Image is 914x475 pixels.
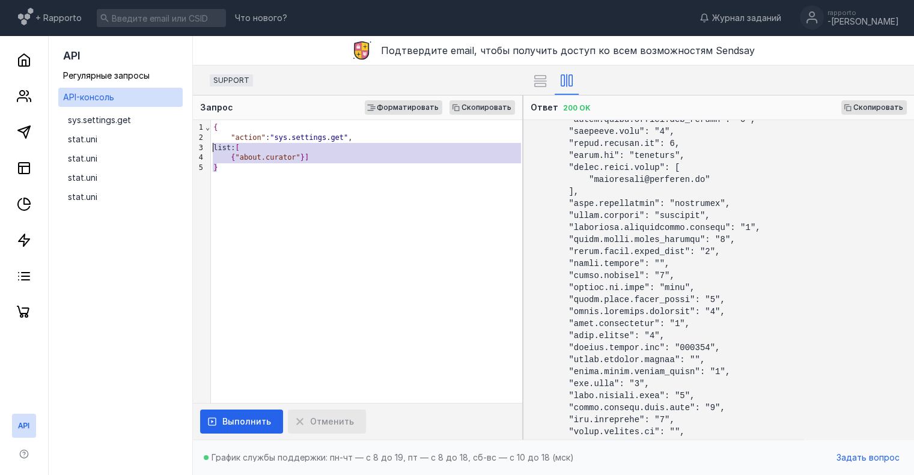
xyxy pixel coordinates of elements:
[229,14,293,22] a: Что нового?
[68,191,97,203] span: stat.uni
[462,103,511,112] span: Скопировать
[193,153,205,163] div: 4
[213,123,218,132] span: {
[853,103,903,112] span: Скопировать
[231,133,266,142] span: "action"
[235,144,239,152] span: [
[68,172,97,184] span: stat.uni
[231,153,235,162] span: {
[193,143,205,153] div: 3
[35,12,82,24] span: + Rapporto
[63,92,114,102] span: API-консоль
[193,123,205,133] div: 1
[213,163,218,172] span: }
[563,103,591,112] span: 200 OK
[205,123,210,132] span: Fold line
[381,44,755,56] span: Подтвердите email, чтобы получить доступ ко всем возможностям Sendsay
[365,100,442,115] button: Форматировать
[235,153,300,162] span: "about.curator"
[693,12,787,24] a: Журнал заданий
[235,14,287,22] span: Что нового?
[212,452,574,462] span: График службы поддержки: пн-чт — с 8 до 19, пт — с 8 до 18, сб-вс — с 10 до 18 (мск)
[97,9,226,27] input: Введите email или CSID
[200,102,233,112] span: Запрос
[200,410,283,434] button: Выполнить
[63,49,81,62] span: API
[18,6,82,30] a: + Rapporto
[712,12,781,24] span: Журнал заданий
[58,88,183,107] a: API-консоль
[222,417,271,427] span: Выполнить
[841,100,907,115] button: Скопировать
[377,103,439,112] span: Форматировать
[58,66,183,85] a: Регулярные запросы
[211,133,522,143] div: : ,
[830,449,906,467] button: Задать вопрос
[68,114,131,126] span: sys.settings.get
[449,100,515,115] button: Скопировать
[68,153,97,165] span: stat.uni
[68,133,97,145] span: stat.uni
[63,70,150,80] span: Регулярные запросы
[213,76,249,85] span: SUPPORT
[211,143,522,153] div: list:
[193,133,205,143] div: 2
[827,9,899,16] div: rapporto
[300,153,305,162] span: }
[531,102,558,112] span: Ответ
[305,153,309,162] span: ]
[827,17,899,27] div: -[PERSON_NAME]
[836,453,900,463] span: Задать вопрос
[270,133,348,142] span: "sys.settings.get"
[193,163,205,173] div: 5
